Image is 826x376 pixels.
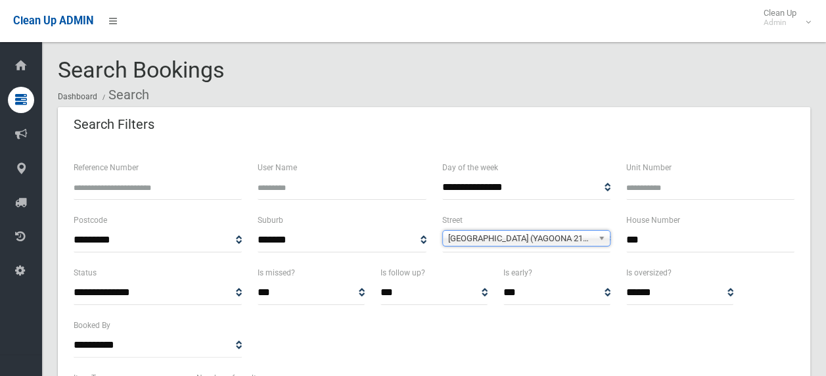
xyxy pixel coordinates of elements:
[757,8,810,28] span: Clean Up
[74,318,110,333] label: Booked By
[626,213,680,227] label: House Number
[258,213,283,227] label: Suburb
[258,266,295,280] label: Is missed?
[99,83,149,107] li: Search
[380,266,425,280] label: Is follow up?
[74,160,139,175] label: Reference Number
[626,160,672,175] label: Unit Number
[74,213,107,227] label: Postcode
[58,112,170,137] header: Search Filters
[13,14,93,27] span: Clean Up ADMIN
[448,231,593,247] span: [GEOGRAPHIC_DATA] (YAGOONA 2199)
[74,266,97,280] label: Status
[58,92,97,101] a: Dashboard
[258,160,297,175] label: User Name
[764,18,796,28] small: Admin
[503,266,532,280] label: Is early?
[626,266,672,280] label: Is oversized?
[442,160,498,175] label: Day of the week
[442,213,463,227] label: Street
[58,57,225,83] span: Search Bookings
